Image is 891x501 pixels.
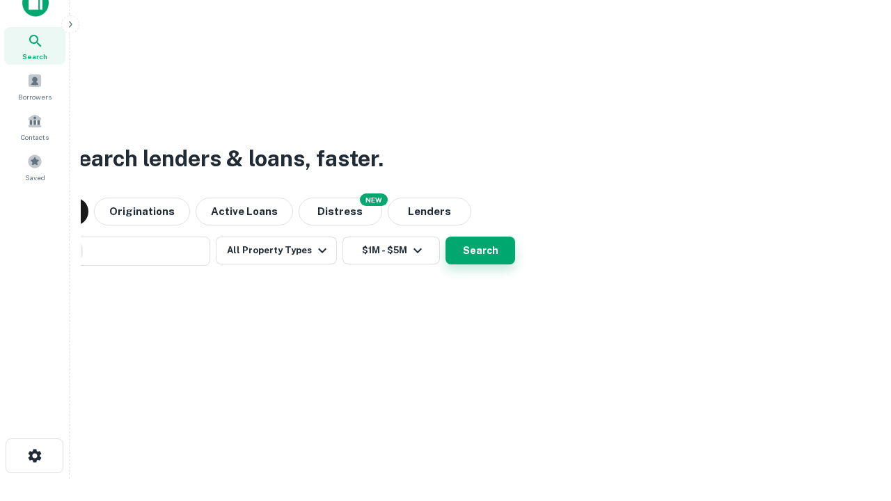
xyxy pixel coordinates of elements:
a: Borrowers [4,67,65,105]
span: Saved [25,172,45,183]
button: Active Loans [196,198,293,225]
iframe: Chat Widget [821,390,891,456]
button: Lenders [388,198,471,225]
a: Contacts [4,108,65,145]
h3: Search lenders & loans, faster. [63,142,384,175]
span: Search [22,51,47,62]
button: All Property Types [216,237,337,264]
button: $1M - $5M [342,237,440,264]
button: Search distressed loans with lien and other non-mortgage details. [299,198,382,225]
a: Search [4,27,65,65]
button: Search [445,237,515,264]
div: NEW [360,193,388,206]
span: Contacts [21,132,49,143]
span: Borrowers [18,91,52,102]
button: Originations [94,198,190,225]
a: Saved [4,148,65,186]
